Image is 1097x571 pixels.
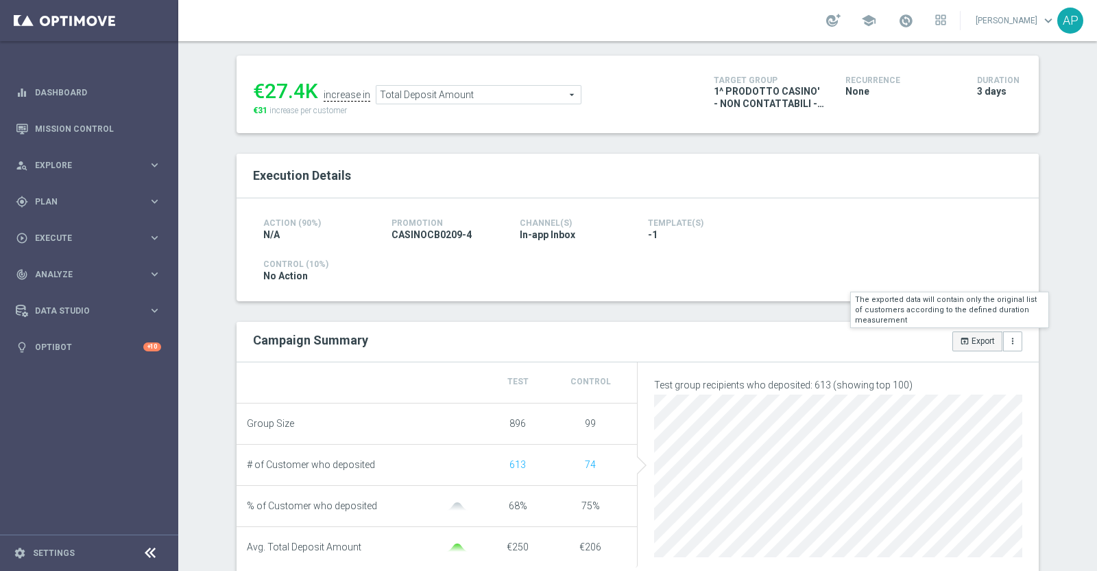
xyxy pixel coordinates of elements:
span: keyboard_arrow_down [1041,13,1056,28]
span: Execute [35,234,148,242]
span: % of Customer who deposited [247,500,377,512]
span: Control [570,377,611,386]
a: Dashboard [35,74,161,110]
div: AP [1057,8,1083,34]
h4: Target Group [714,75,825,85]
i: keyboard_arrow_right [148,195,161,208]
div: Execute [16,232,148,244]
button: track_changes Analyze keyboard_arrow_right [15,269,162,280]
span: In-app Inbox [520,229,575,241]
a: Optibot [35,329,143,365]
div: €27.4K [253,79,318,104]
span: No Action [263,270,308,282]
img: gaussianGreen.svg [444,544,471,552]
i: settings [14,547,26,559]
h4: Promotion [391,218,499,228]
div: +10 [143,342,161,351]
div: Data Studio [16,305,148,317]
h4: Control (10%) [263,259,1012,269]
button: person_search Explore keyboard_arrow_right [15,160,162,171]
span: Test [507,377,529,386]
button: gps_fixed Plan keyboard_arrow_right [15,196,162,207]
div: Dashboard [16,74,161,110]
span: €250 [507,541,529,552]
i: equalizer [16,86,28,99]
span: Execution Details [253,168,351,183]
i: keyboard_arrow_right [148,231,161,244]
i: keyboard_arrow_right [148,268,161,281]
div: Optibot [16,329,161,365]
button: play_circle_outline Execute keyboard_arrow_right [15,233,162,244]
div: Explore [16,159,148,172]
span: Show unique customers [509,459,526,470]
i: gps_fixed [16,196,28,208]
i: keyboard_arrow_right [148,159,161,172]
span: 99 [585,418,596,429]
i: open_in_browser [960,336,969,346]
a: [PERSON_NAME]keyboard_arrow_down [974,10,1057,31]
h4: Template(s) [648,218,1012,228]
h4: Duration [977,75,1022,85]
i: track_changes [16,268,28,281]
span: Explore [35,161,148,170]
a: Settings [33,549,75,557]
button: more_vert [1003,331,1022,351]
span: # of Customer who deposited [247,459,375,471]
div: increase in [324,89,370,102]
span: Group Size [247,418,294,430]
i: lightbulb [16,341,28,353]
span: 3 days [977,85,1006,97]
button: equalizer Dashboard [15,87,162,98]
i: keyboard_arrow_right [148,304,161,317]
span: €31 [253,106,267,115]
span: Show unique customers [585,459,596,470]
span: school [861,13,876,28]
p: Test group recipients who deposited: 613 (showing top 100) [654,379,1022,391]
a: Mission Control [35,110,161,147]
span: 68% [509,500,527,511]
span: Analyze [35,270,148,279]
div: Analyze [16,268,148,281]
div: Mission Control [16,110,161,147]
div: Plan [16,196,148,208]
h4: Recurrence [845,75,956,85]
span: increase per customer [269,106,347,115]
button: Mission Control [15,124,162,135]
span: Data Studio [35,307,148,315]
span: €206 [579,541,601,552]
h4: Action (90%) [263,218,371,228]
span: -1 [648,229,658,241]
span: 75% [581,500,600,511]
button: open_in_browser Export [952,331,1002,351]
span: CASINOCB0209-4 [391,229,472,241]
button: lightbulb Optibot +10 [15,342,162,353]
h4: Channel(s) [520,218,627,228]
button: Data Studio keyboard_arrow_right [15,305,162,316]
i: more_vert [1008,336,1017,346]
i: play_circle_outline [16,232,28,244]
h2: Campaign Summary [253,333,368,347]
span: 1^ PRODOTTO CASINO' - NON CONTATTABILI - TOP 1.000 GGR M08 02.09 [714,85,825,110]
span: None [845,85,869,97]
span: 896 [509,418,526,429]
span: Avg. Total Deposit Amount [247,541,361,553]
i: person_search [16,159,28,172]
span: Plan [35,198,148,206]
img: gaussianGrey.svg [444,502,471,511]
span: N/A [263,229,280,241]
